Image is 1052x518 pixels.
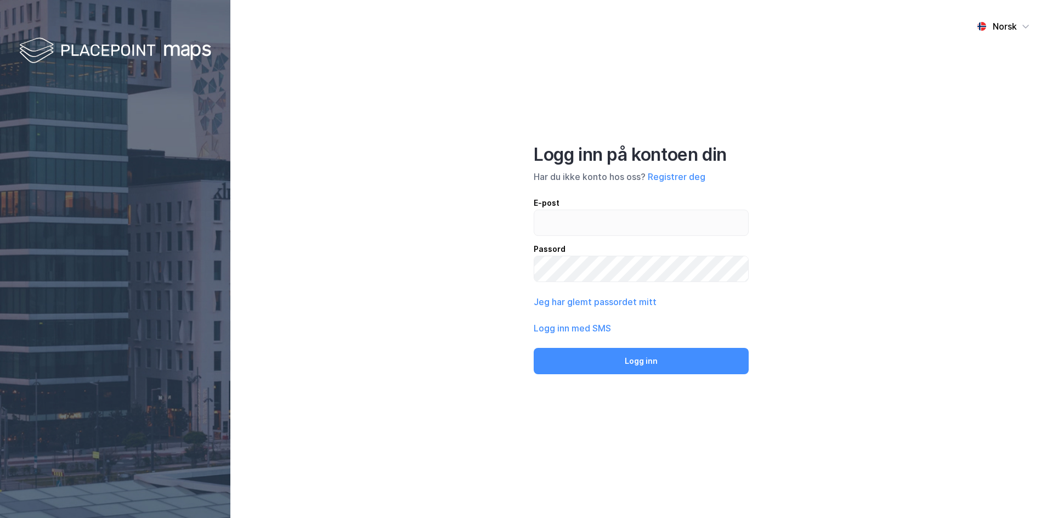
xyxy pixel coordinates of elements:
[993,20,1017,33] div: Norsk
[19,35,211,67] img: logo-white.f07954bde2210d2a523dddb988cd2aa7.svg
[534,243,749,256] div: Passord
[534,170,749,183] div: Har du ikke konto hos oss?
[534,322,611,335] button: Logg inn med SMS
[534,196,749,210] div: E-post
[997,465,1052,518] iframe: Chat Widget
[534,348,749,374] button: Logg inn
[648,170,705,183] button: Registrer deg
[534,144,749,166] div: Logg inn på kontoen din
[534,295,657,308] button: Jeg har glemt passordet mitt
